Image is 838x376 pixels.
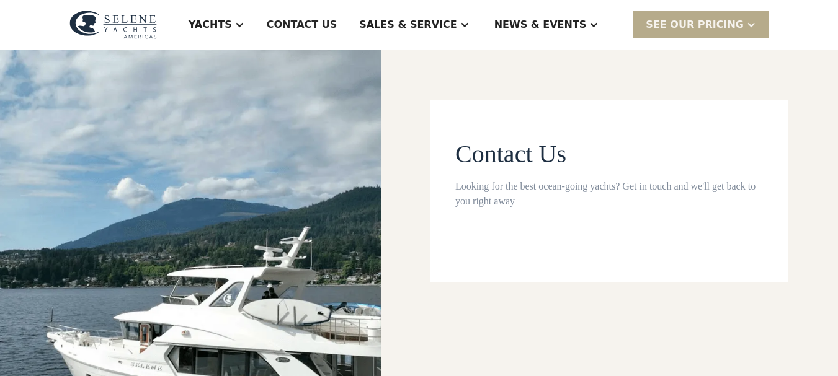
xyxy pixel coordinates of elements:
div: SEE Our Pricing [633,11,769,38]
div: Yachts [189,17,232,32]
div: SEE Our Pricing [646,17,744,32]
img: logo [69,11,157,39]
div: Contact US [267,17,337,32]
span: Contact Us [455,140,566,168]
div: News & EVENTS [494,17,587,32]
div: Sales & Service [359,17,457,32]
div: Looking for the best ocean-going yachts? Get in touch and we'll get back to you right away [455,179,764,209]
form: Contact page From [455,139,764,234]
